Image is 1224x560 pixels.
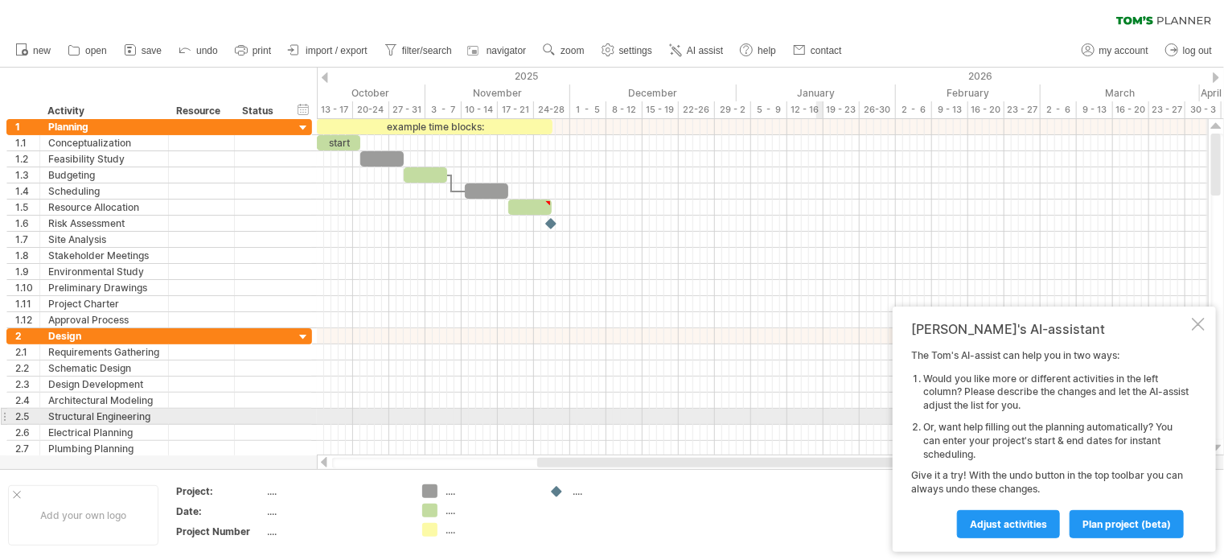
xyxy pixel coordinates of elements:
a: zoom [539,40,589,61]
div: 1.9 [15,264,39,279]
div: Date: [176,504,265,518]
div: Environmental Study [48,264,160,279]
span: navigator [487,45,526,56]
div: Project Number [176,525,265,538]
div: 17 - 21 [498,101,534,118]
div: December 2025 [570,84,737,101]
div: 2.6 [15,425,39,440]
div: Project: [176,484,265,498]
span: my account [1099,45,1148,56]
div: 10 - 14 [462,101,498,118]
div: 2.4 [15,393,39,408]
span: zoom [561,45,584,56]
span: import / export [306,45,368,56]
div: 22-26 [679,101,715,118]
div: .... [268,504,403,518]
a: import / export [284,40,372,61]
div: 1.1 [15,135,39,150]
div: Activity [47,103,159,119]
div: 16 - 20 [1113,101,1149,118]
div: 5 - 9 [751,101,787,118]
a: plan project (beta) [1070,510,1184,538]
div: January 2026 [737,84,896,101]
a: undo [175,40,223,61]
div: 19 - 23 [824,101,860,118]
div: 2 [15,328,39,344]
div: 15 - 19 [643,101,679,118]
a: open [64,40,112,61]
span: filter/search [402,45,452,56]
div: March 2026 [1041,84,1200,101]
span: settings [619,45,652,56]
div: 3 - 7 [425,101,462,118]
div: start [317,135,360,150]
div: Design Development [48,377,160,392]
div: 2.1 [15,344,39,360]
div: 1.2 [15,151,39,167]
div: 12 - 16 [787,101,824,118]
div: Resource Allocation [48,200,160,215]
div: 1 - 5 [570,101,606,118]
div: Stakeholder Meetings [48,248,160,263]
div: 29 - 2 [715,101,751,118]
div: Plumbing Planning [48,441,160,456]
div: 1.10 [15,280,39,295]
div: 1.4 [15,183,39,199]
div: November 2025 [425,84,570,101]
div: 16 - 20 [968,101,1004,118]
span: help [758,45,776,56]
div: 1.3 [15,167,39,183]
div: 2.3 [15,377,39,392]
div: February 2026 [896,84,1041,101]
div: [PERSON_NAME]'s AI-assistant [911,321,1189,337]
div: Status [242,103,277,119]
div: 2.7 [15,441,39,456]
li: Or, want help filling out the planning automatically? You can enter your project's start & end da... [923,421,1189,461]
div: 2 - 6 [1041,101,1077,118]
a: my account [1078,40,1153,61]
a: new [11,40,55,61]
span: open [85,45,107,56]
div: 30 - 3 [1185,101,1222,118]
div: Budgeting [48,167,160,183]
div: Resource [176,103,225,119]
div: Add your own logo [8,485,158,546]
div: 23 - 27 [1149,101,1185,118]
div: 9 - 13 [1077,101,1113,118]
span: print [253,45,271,56]
div: Scheduling [48,183,160,199]
div: .... [573,484,660,498]
div: 1.6 [15,216,39,231]
span: save [142,45,162,56]
div: The Tom's AI-assist can help you in two ways: Give it a try! With the undo button in the top tool... [911,349,1189,537]
div: .... [446,504,533,517]
span: AI assist [687,45,723,56]
div: Electrical Planning [48,425,160,440]
div: Requirements Gathering [48,344,160,360]
div: Schematic Design [48,360,160,376]
div: Conceptualization [48,135,160,150]
a: navigator [465,40,531,61]
div: Planning [48,119,160,134]
a: AI assist [665,40,728,61]
a: Adjust activities [957,510,1060,538]
div: 26-30 [860,101,896,118]
div: Structural Engineering [48,409,160,424]
div: 23 - 27 [1004,101,1041,118]
a: settings [598,40,657,61]
div: 2.5 [15,409,39,424]
div: 27 - 31 [389,101,425,118]
div: .... [446,484,533,498]
div: Risk Assessment [48,216,160,231]
div: .... [268,525,403,538]
div: Site Analysis [48,232,160,247]
a: save [120,40,166,61]
span: contact [811,45,842,56]
div: 2 - 6 [896,101,932,118]
div: Feasibility Study [48,151,160,167]
div: 20-24 [353,101,389,118]
div: Architectural Modeling [48,393,160,408]
span: plan project (beta) [1082,518,1171,530]
div: example time blocks: [317,119,552,134]
span: undo [196,45,218,56]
